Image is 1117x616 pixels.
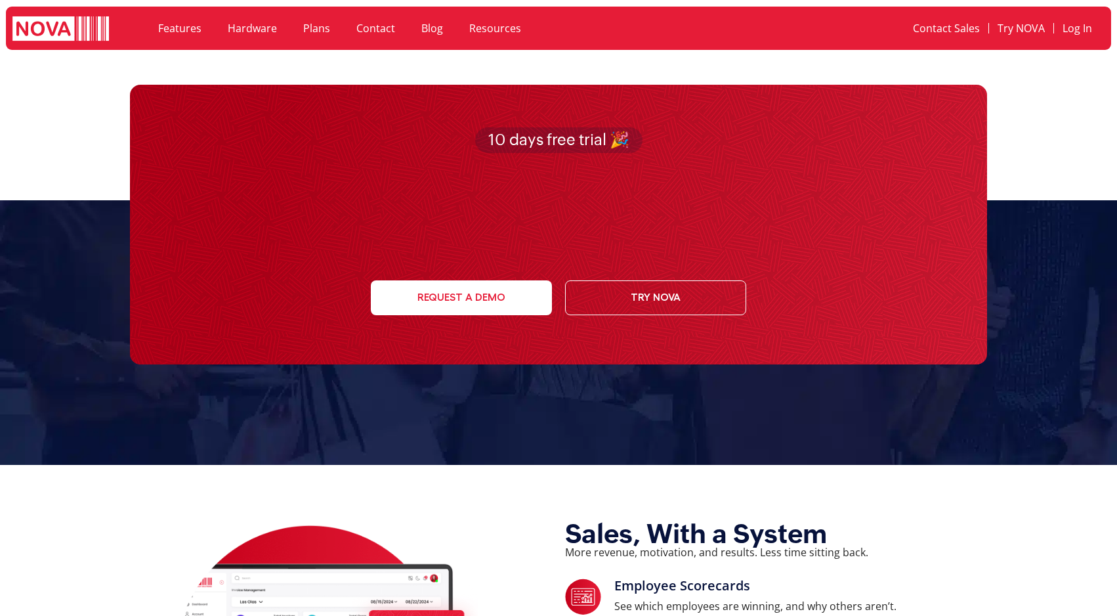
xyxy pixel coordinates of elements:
span: Try nova [631,292,681,304]
a: Try NOVA [989,13,1053,43]
a: Request a demo [388,281,535,315]
a: Plans [290,13,343,43]
nav: Menu [782,13,1101,43]
span: Employee Scorecards [614,577,750,594]
p: See which employees are winning, and why others aren’t. [614,598,1025,614]
a: Contact [343,13,408,43]
h2: 10 days free trial 🎉 [488,131,629,150]
a: Blog [408,13,456,43]
a: Log In [1054,13,1101,43]
span: Request a demo [417,292,505,304]
img: logo white [12,16,109,43]
a: Resources [456,13,534,43]
a: Contact Sales [904,13,988,43]
a: Try nova [591,281,720,315]
a: Features [145,13,215,43]
p: More revenue, motivation, and results. Less time sitting back. [565,544,1025,560]
nav: Menu [145,13,769,43]
h2: Sales, With a System [565,524,1025,544]
a: Hardware [215,13,290,43]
